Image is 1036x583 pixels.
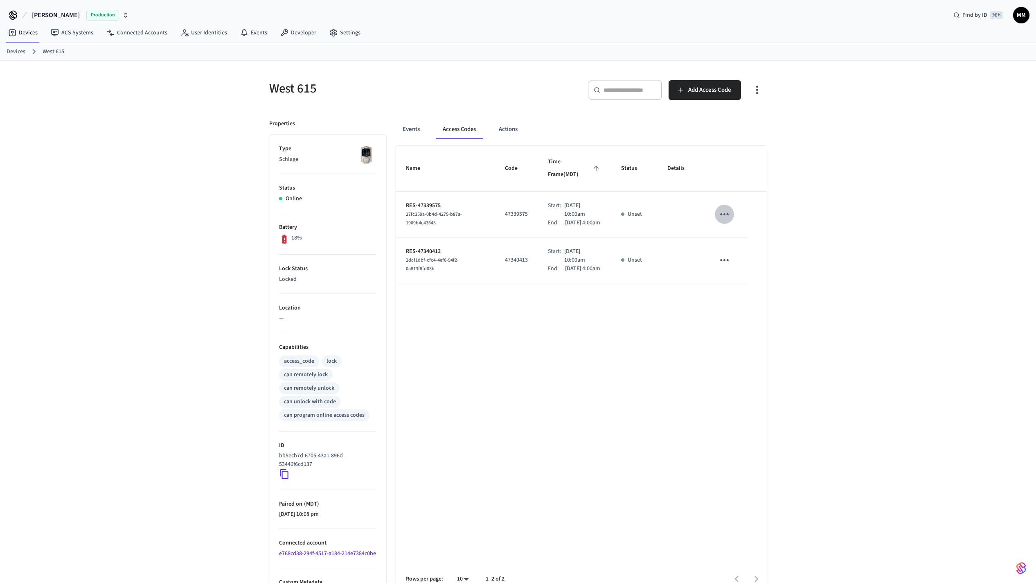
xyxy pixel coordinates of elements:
[279,510,376,519] p: [DATE] 10:08 pm
[274,25,323,40] a: Developer
[990,11,1003,19] span: ⌘ K
[1013,7,1029,23] button: MM
[396,146,767,283] table: sticky table
[565,219,600,227] p: [DATE] 4:00am
[548,264,565,273] div: End:
[667,162,695,175] span: Details
[688,85,731,95] span: Add Access Code
[279,343,376,352] p: Capabilities
[548,219,565,227] div: End:
[86,10,119,20] span: Production
[396,120,426,139] button: Events
[564,247,601,264] p: [DATE] 10:00am
[505,256,528,264] p: 47340413
[396,120,767,139] div: ant example
[1014,8,1029,23] span: MM
[406,211,462,226] span: 27fc359a-0b4d-4275-b87a-1909b4c43645
[279,155,376,164] p: Schlage
[565,264,600,273] p: [DATE] 4:00am
[548,201,565,219] div: Start:
[1016,562,1026,575] img: SeamLogoGradient.69752ec5.svg
[406,247,485,256] p: RES-47340413
[947,8,1010,23] div: Find by ID⌘ K
[406,201,485,210] p: RES-47339575
[284,371,328,379] div: can remotely lock
[284,357,314,366] div: access_code
[327,357,337,366] div: lock
[302,500,319,508] span: ( MDT )
[323,25,367,40] a: Settings
[505,162,528,175] span: Code
[284,398,336,406] div: can unlock with code
[406,257,459,272] span: 2dcf1dbf-cfc4-4ef6-94f2-0a813f8fd03b
[284,411,365,420] div: can program online access codes
[548,156,601,181] span: Time Frame(MDT)
[279,264,376,273] p: Lock Status
[279,304,376,312] p: Location
[279,441,376,450] p: ID
[548,247,565,264] div: Start:
[279,539,376,547] p: Connected account
[269,120,295,128] p: Properties
[174,25,234,40] a: User Identities
[621,162,648,175] span: Status
[492,120,524,139] button: Actions
[628,210,642,219] p: Unset
[286,194,302,203] p: Online
[279,145,376,153] p: Type
[505,210,528,219] p: 47339575
[7,47,25,56] a: Devices
[356,145,376,165] img: Schlage Sense Smart Deadbolt with Camelot Trim, Front
[100,25,174,40] a: Connected Accounts
[2,25,44,40] a: Devices
[234,25,274,40] a: Events
[284,384,334,393] div: can remotely unlock
[291,234,302,242] p: 18%
[279,314,376,323] p: —
[279,184,376,192] p: Status
[669,80,741,100] button: Add Access Code
[279,223,376,232] p: Battery
[279,549,376,558] a: e768cd38-294f-4517-a184-214e7384c0be
[44,25,100,40] a: ACS Systems
[436,120,482,139] button: Access Codes
[564,201,601,219] p: [DATE] 10:00am
[279,452,373,469] p: bb5ecb7d-6705-43a1-896d-53446f6cd137
[962,11,987,19] span: Find by ID
[32,10,80,20] span: [PERSON_NAME]
[269,80,513,97] h5: West 615
[279,275,376,284] p: Locked
[279,500,376,508] p: Paired on
[406,162,431,175] span: Name
[43,47,64,56] a: West 615
[628,256,642,264] p: Unset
